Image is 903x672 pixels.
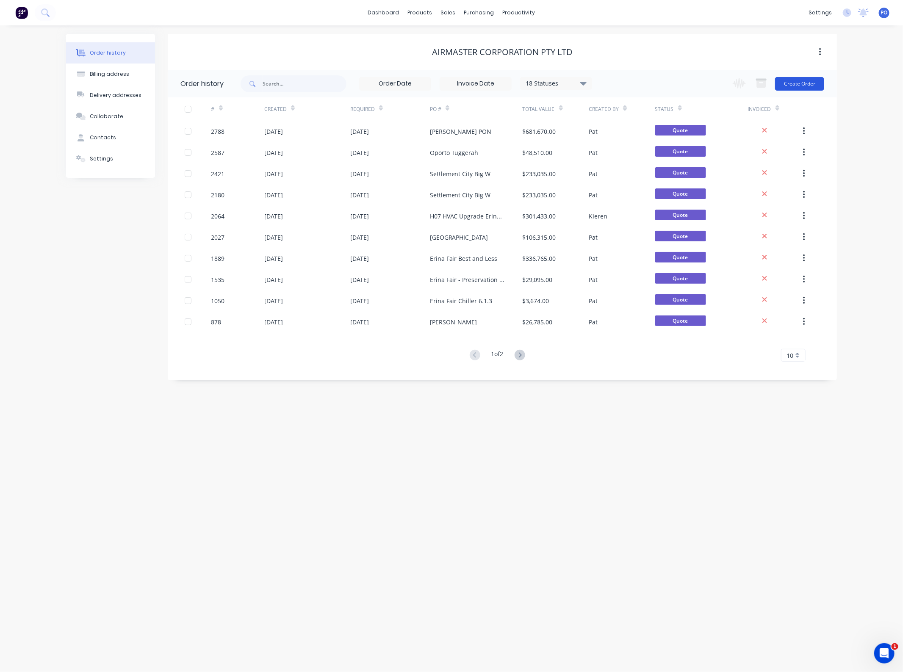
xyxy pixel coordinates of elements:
[264,105,287,113] div: Created
[748,97,801,121] div: Invoiced
[90,134,116,141] div: Contacts
[787,351,793,360] span: 10
[589,169,598,178] div: Pat
[66,127,155,148] button: Contacts
[430,212,506,221] div: H07 HVAC Upgrade Erina Fair
[430,127,492,136] div: [PERSON_NAME] PON
[264,191,283,199] div: [DATE]
[211,318,222,326] div: 878
[350,127,369,136] div: [DATE]
[264,296,283,305] div: [DATE]
[430,233,488,242] div: [GEOGRAPHIC_DATA]
[350,275,369,284] div: [DATE]
[350,191,369,199] div: [DATE]
[589,318,598,326] div: Pat
[66,148,155,169] button: Settings
[15,6,28,19] img: Factory
[523,169,556,178] div: $233,035.00
[264,212,283,221] div: [DATE]
[211,233,225,242] div: 2027
[264,233,283,242] div: [DATE]
[589,127,598,136] div: Pat
[589,254,598,263] div: Pat
[180,79,224,89] div: Order history
[430,254,498,263] div: Erina Fair Best and Less
[66,85,155,106] button: Delivery addresses
[523,105,555,113] div: Total Value
[430,169,491,178] div: Settlement City Big W
[264,127,283,136] div: [DATE]
[589,97,655,121] div: Created By
[523,191,556,199] div: $233,035.00
[523,97,589,121] div: Total Value
[350,296,369,305] div: [DATE]
[350,169,369,178] div: [DATE]
[655,167,706,178] span: Quote
[264,97,350,121] div: Created
[430,275,506,284] div: Erina Fair - Preservation works
[430,191,491,199] div: Settlement City Big W
[430,318,477,326] div: [PERSON_NAME]
[460,6,499,19] div: purchasing
[655,210,706,220] span: Quote
[66,106,155,127] button: Collaborate
[775,77,824,91] button: Create Order
[521,79,592,88] div: 18 Statuses
[264,169,283,178] div: [DATE]
[211,97,264,121] div: #
[430,296,493,305] div: Erina Fair Chiller 6.1.3
[655,231,706,241] span: Quote
[90,155,113,163] div: Settings
[264,148,283,157] div: [DATE]
[90,113,123,120] div: Collaborate
[430,105,441,113] div: PO #
[655,188,706,199] span: Quote
[655,294,706,305] span: Quote
[350,318,369,326] div: [DATE]
[655,252,706,263] span: Quote
[748,105,771,113] div: Invoiced
[264,318,283,326] div: [DATE]
[430,97,523,121] div: PO #
[430,148,479,157] div: Oporto Tuggerah
[264,254,283,263] div: [DATE]
[211,254,225,263] div: 1889
[523,233,556,242] div: $106,315.00
[211,212,225,221] div: 2064
[589,296,598,305] div: Pat
[589,105,619,113] div: Created By
[523,254,556,263] div: $336,765.00
[523,212,556,221] div: $301,433.00
[350,212,369,221] div: [DATE]
[655,125,706,136] span: Quote
[211,105,215,113] div: #
[523,127,556,136] div: $681,670.00
[350,148,369,157] div: [DATE]
[263,75,346,92] input: Search...
[360,77,431,90] input: Order Date
[589,233,598,242] div: Pat
[491,349,504,362] div: 1 of 2
[892,643,898,650] span: 1
[655,315,706,326] span: Quote
[211,275,225,284] div: 1535
[589,148,598,157] div: Pat
[90,70,129,78] div: Billing address
[804,6,836,19] div: settings
[589,191,598,199] div: Pat
[264,275,283,284] div: [DATE]
[211,191,225,199] div: 2180
[364,6,404,19] a: dashboard
[211,127,225,136] div: 2788
[432,47,573,57] div: Airmaster Corporation Pty Ltd
[211,148,225,157] div: 2587
[523,318,553,326] div: $26,785.00
[655,97,748,121] div: Status
[350,254,369,263] div: [DATE]
[211,296,225,305] div: 1050
[66,42,155,64] button: Order history
[350,233,369,242] div: [DATE]
[523,296,549,305] div: $3,674.00
[437,6,460,19] div: sales
[90,49,126,57] div: Order history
